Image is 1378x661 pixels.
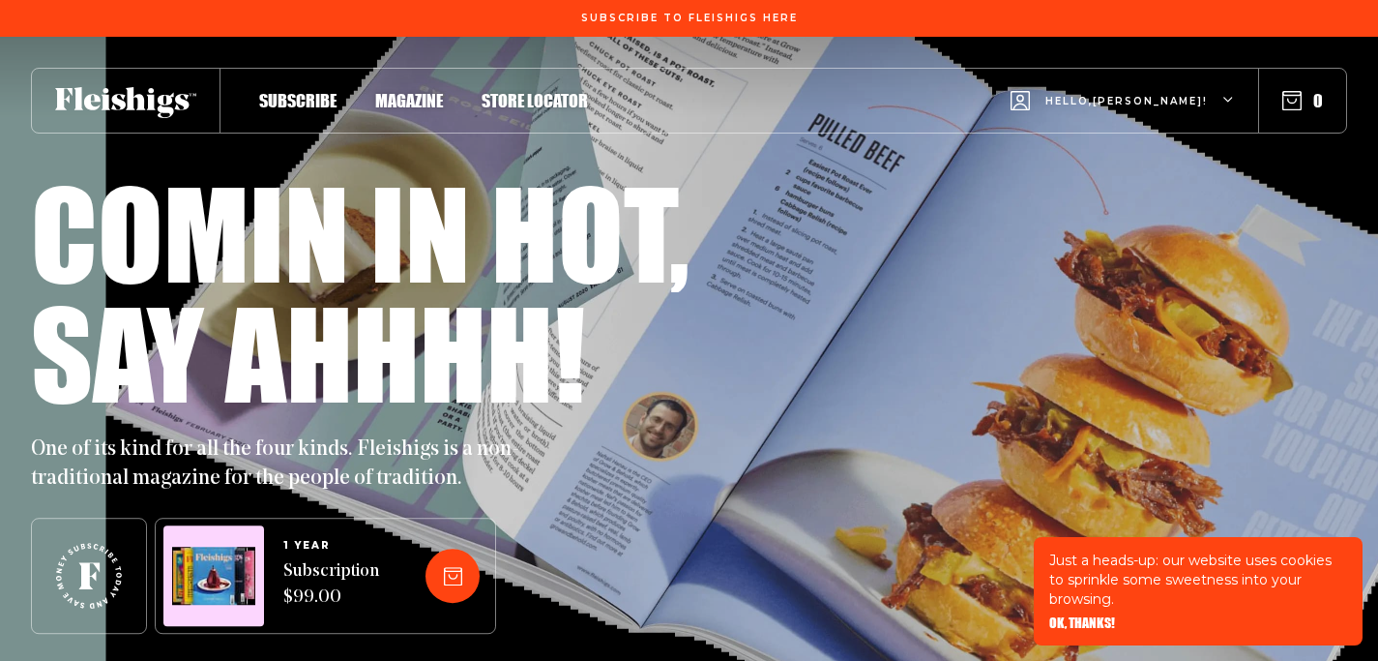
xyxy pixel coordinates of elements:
a: Magazine [375,87,443,113]
span: Store locator [482,90,588,111]
button: 0 [1282,90,1323,111]
h1: Say ahhhh! [31,292,585,412]
a: Store locator [482,87,588,113]
a: Subscribe [259,87,337,113]
a: 1 YEARSubscription $99.00 [283,540,379,612]
span: Subscribe [259,90,337,111]
p: Just a heads-up: our website uses cookies to sprinkle some sweetness into your browsing. [1049,551,1347,609]
span: Subscription $99.00 [283,559,379,612]
span: Magazine [375,90,443,111]
span: Subscribe To Fleishigs Here [581,13,798,24]
span: 1 YEAR [283,540,379,552]
p: One of its kind for all the four kinds. Fleishigs is a non-traditional magazine for the people of... [31,436,534,494]
button: Hello,[PERSON_NAME]! [1011,63,1235,139]
h1: Comin in hot, [31,172,689,292]
span: Hello, [PERSON_NAME] ! [1045,94,1208,139]
a: Subscribe To Fleishigs Here [577,13,802,22]
img: Magazines image [172,547,255,606]
button: OK, THANKS! [1049,616,1115,630]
